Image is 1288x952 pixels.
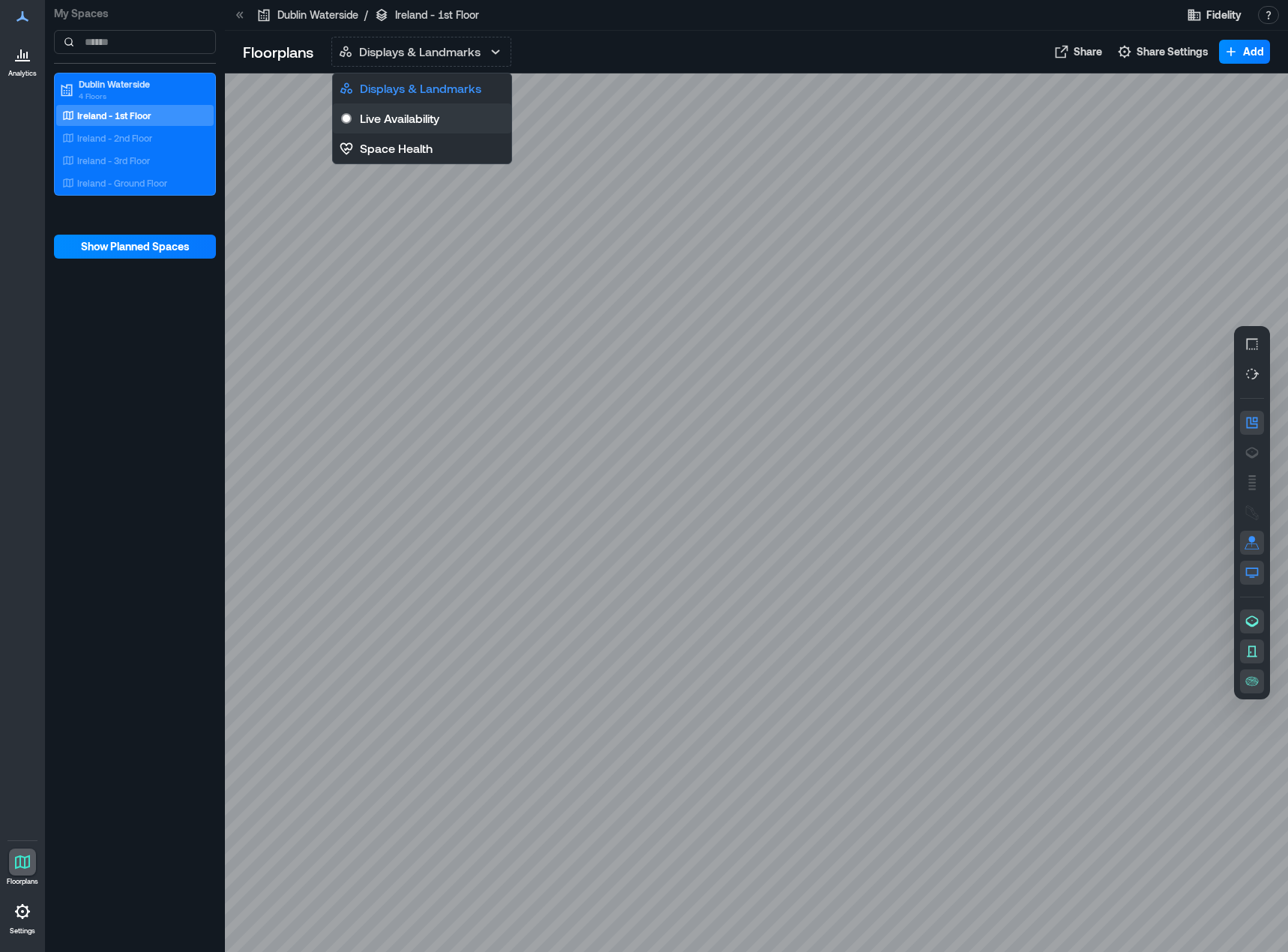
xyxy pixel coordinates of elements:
[1050,40,1107,64] button: Share
[54,235,216,259] button: Show Planned Spaces
[7,877,38,886] p: Floorplans
[8,69,37,78] p: Analytics
[4,894,40,940] a: Settings
[360,109,439,127] p: Live Availability
[2,844,43,891] a: Floorplans
[1074,44,1102,59] span: Share
[364,7,368,22] p: /
[10,927,35,936] p: Settings
[1137,44,1209,59] span: Share Settings
[243,41,313,62] p: Floorplans
[333,103,511,133] button: Live Availability
[333,133,511,163] button: Space Health
[77,177,167,189] p: Ireland - Ground Floor
[359,43,481,61] p: Displays & Landmarks
[79,78,205,90] p: Dublin Waterside
[77,154,150,166] p: Ireland - 3rd Floor
[54,6,216,21] p: My Spaces
[331,37,511,67] button: Displays & Landmarks
[81,239,190,254] span: Show Planned Spaces
[360,79,481,97] p: Displays & Landmarks
[333,73,511,103] button: Displays & Landmarks
[277,7,358,22] p: Dublin Waterside
[4,36,41,82] a: Analytics
[1206,7,1242,22] span: Fidelity
[77,132,152,144] p: Ireland - 2nd Floor
[1113,40,1213,64] button: Share Settings
[1182,3,1246,27] button: Fidelity
[360,139,433,157] p: Space Health
[1219,40,1270,64] button: Add
[395,7,479,22] p: Ireland - 1st Floor
[77,109,151,121] p: Ireland - 1st Floor
[79,90,205,102] p: 4 Floors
